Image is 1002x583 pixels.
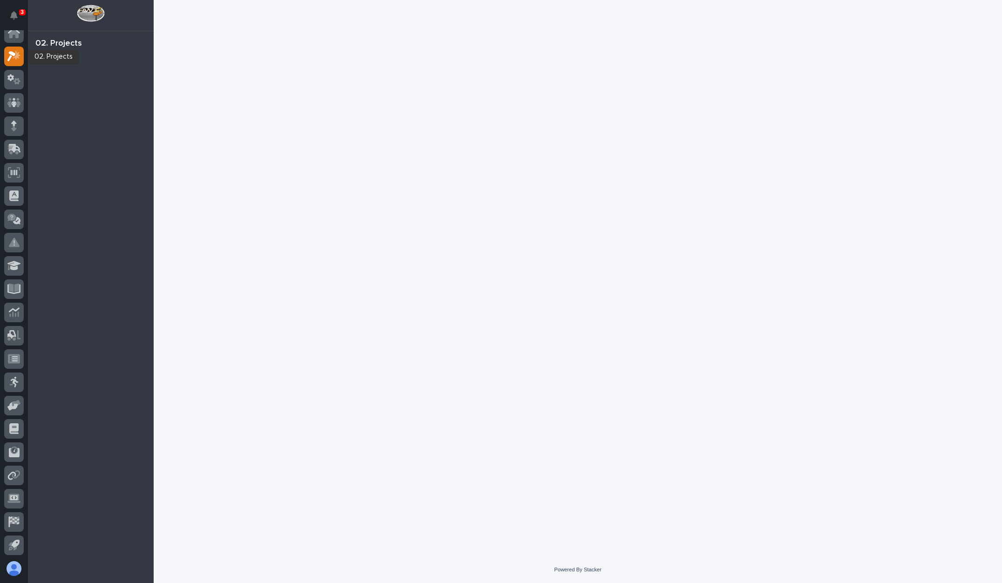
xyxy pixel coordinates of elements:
div: 02. Projects [35,39,82,49]
button: users-avatar [4,559,24,578]
p: 3 [20,9,24,15]
a: Powered By Stacker [554,567,601,572]
img: Workspace Logo [77,5,104,22]
div: Notifications3 [12,11,24,26]
button: Notifications [4,6,24,25]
